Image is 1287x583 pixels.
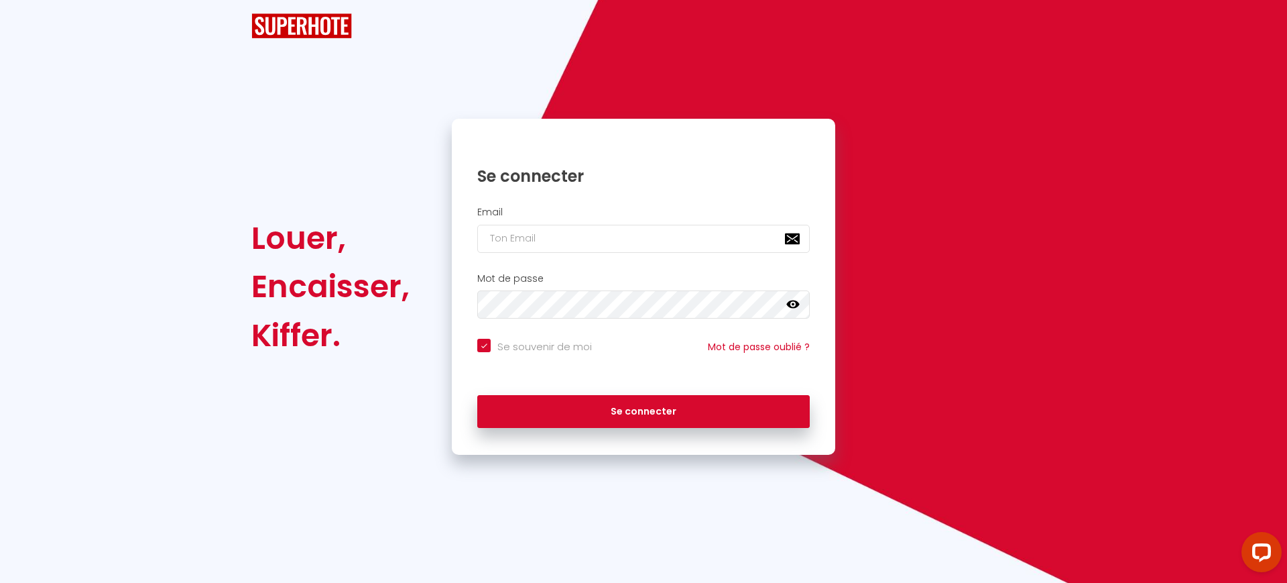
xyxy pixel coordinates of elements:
div: Louer, [251,214,410,262]
img: SuperHote logo [251,13,352,38]
h1: Se connecter [477,166,810,187]
h2: Email [477,207,810,218]
iframe: LiveChat chat widget [1231,527,1287,583]
h2: Mot de passe [477,273,810,284]
div: Kiffer. [251,311,410,360]
a: Mot de passe oublié ? [708,340,810,354]
button: Se connecter [477,395,810,429]
div: Encaisser, [251,262,410,311]
input: Ton Email [477,225,810,253]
